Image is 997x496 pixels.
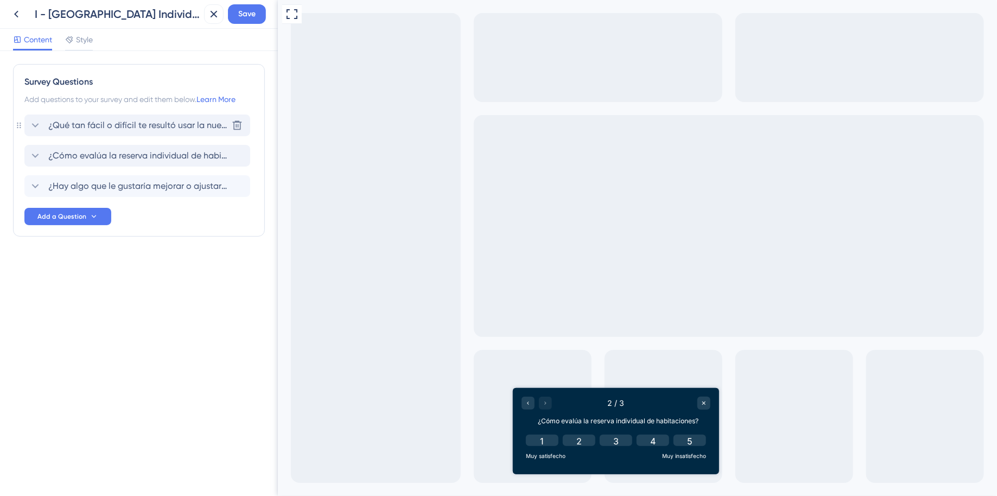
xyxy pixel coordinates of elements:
[196,95,236,104] a: Learn More
[238,8,256,21] span: Save
[228,4,266,24] button: Save
[24,33,52,46] span: Content
[24,93,253,106] div: Add questions to your survey and edit them below.
[235,388,441,474] iframe: UserGuiding Survey
[48,119,227,132] span: ¿Qué tan fácil o difícil te resultó usar la nueva reserva individual?
[37,212,86,221] span: Add a Question
[35,7,200,22] div: I - [GEOGRAPHIC_DATA] Individual
[48,149,227,162] span: ¿Cómo evalúa la reserva individual de habitaciones?
[76,33,93,46] span: Style
[24,75,253,88] div: Survey Questions
[24,208,111,225] button: Add a Question
[48,180,227,193] span: ¿Hay algo que le gustaría mejorar o ajustar en la reserva individual ?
